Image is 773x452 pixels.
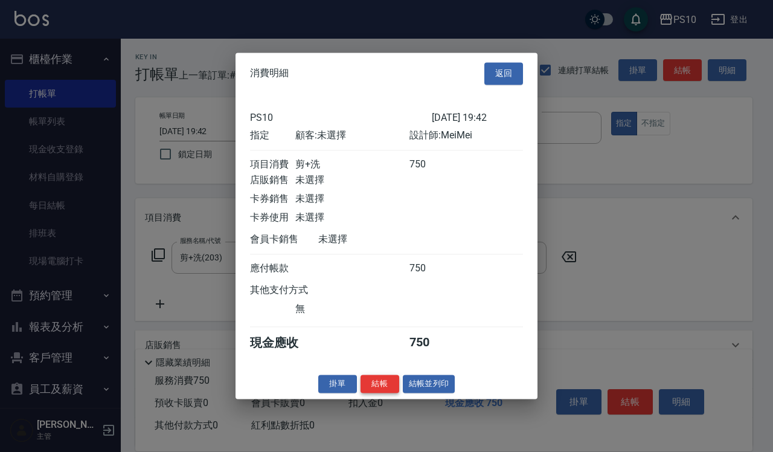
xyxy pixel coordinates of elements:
[250,262,295,275] div: 應付帳款
[409,129,523,142] div: 設計師: MeiMei
[318,233,432,246] div: 未選擇
[295,158,409,171] div: 剪+洗
[250,335,318,351] div: 現金應收
[409,158,455,171] div: 750
[409,335,455,351] div: 750
[432,112,523,123] div: [DATE] 19:42
[295,174,409,187] div: 未選擇
[484,62,523,85] button: 返回
[250,129,295,142] div: 指定
[250,193,295,205] div: 卡券銷售
[409,262,455,275] div: 750
[318,375,357,393] button: 掛單
[295,193,409,205] div: 未選擇
[403,375,455,393] button: 結帳並列印
[361,375,399,393] button: 結帳
[250,211,295,224] div: 卡券使用
[250,158,295,171] div: 項目消費
[250,233,318,246] div: 會員卡銷售
[295,129,409,142] div: 顧客: 未選擇
[250,174,295,187] div: 店販銷售
[250,112,432,123] div: PS10
[250,284,341,297] div: 其他支付方式
[250,68,289,80] span: 消費明細
[295,303,409,315] div: 無
[295,211,409,224] div: 未選擇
